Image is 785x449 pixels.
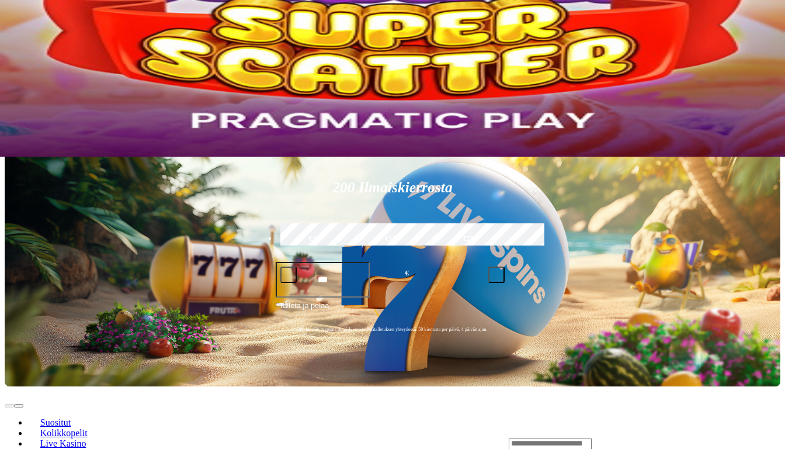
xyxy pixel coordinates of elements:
button: plus icon [488,267,505,283]
span: Suositut [36,417,75,427]
button: prev slide [5,404,14,407]
span: Kolikkopelit [36,428,92,438]
span: Talleta ja pelaa [279,300,329,321]
label: €250 [434,222,508,255]
button: next slide [14,404,23,407]
span: Live Kasino [36,438,91,448]
label: €150 [356,222,429,255]
button: minus icon [280,267,297,283]
a: Suositut [28,413,83,431]
a: Kolikkopelit [28,424,99,441]
span: € [405,268,409,279]
label: €50 [277,222,351,255]
span: € [285,299,289,306]
button: Talleta ja pelaa [276,299,509,322]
